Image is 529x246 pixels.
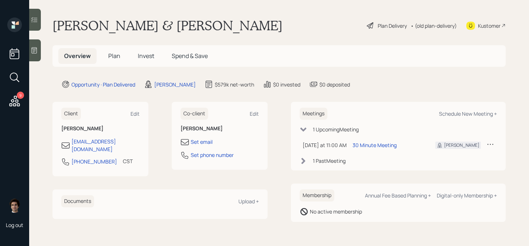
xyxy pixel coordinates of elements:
span: Plan [108,52,120,60]
div: $579k net-worth [215,81,254,88]
h6: Client [61,108,81,120]
div: Edit [131,110,140,117]
h6: Membership [300,189,334,201]
div: • (old plan-delivery) [411,22,457,30]
h6: [PERSON_NAME] [61,126,140,132]
h6: Meetings [300,108,327,120]
div: $0 deposited [319,81,350,88]
div: Plan Delivery [378,22,407,30]
div: CST [123,157,133,165]
div: Set email [191,138,213,146]
span: Overview [64,52,91,60]
div: 9 [17,92,24,99]
div: $0 invested [273,81,300,88]
h6: Co-client [180,108,208,120]
div: 1 Past Meeting [313,157,346,165]
div: Edit [250,110,259,117]
div: No active membership [310,208,362,215]
h1: [PERSON_NAME] & [PERSON_NAME] [52,18,283,34]
div: [DATE] at 11:00 AM [303,141,347,149]
span: Invest [138,52,154,60]
div: [PERSON_NAME] [154,81,196,88]
div: Digital-only Membership + [437,192,497,199]
div: 1 Upcoming Meeting [313,126,359,133]
div: Kustomer [478,22,501,30]
div: Upload + [238,198,259,205]
div: [PHONE_NUMBER] [71,158,117,165]
div: [PERSON_NAME] [444,142,479,149]
div: Log out [6,222,23,228]
div: Schedule New Meeting + [439,110,497,117]
h6: Documents [61,195,94,207]
h6: [PERSON_NAME] [180,126,259,132]
div: Annual Fee Based Planning + [365,192,431,199]
img: harrison-schaefer-headshot-2.png [7,198,22,213]
div: 30 Minute Meeting [353,141,397,149]
div: Opportunity · Plan Delivered [71,81,135,88]
div: Set phone number [191,151,234,159]
span: Spend & Save [172,52,208,60]
div: [EMAIL_ADDRESS][DOMAIN_NAME] [71,138,140,153]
